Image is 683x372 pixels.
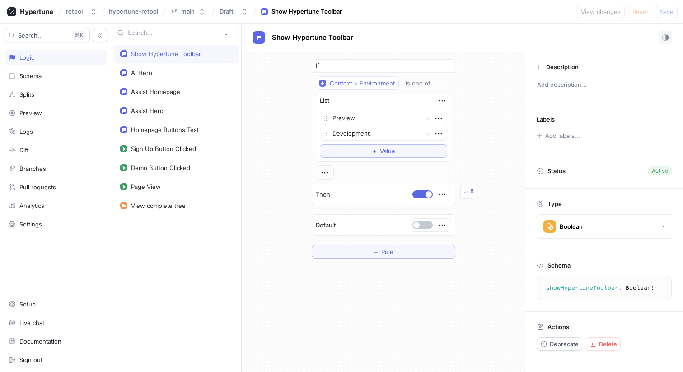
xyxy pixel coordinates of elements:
[19,184,56,191] div: Pull requests
[19,319,44,326] div: Live chat
[72,31,86,40] div: K
[181,8,195,15] div: main
[541,280,668,296] textarea: showHypertuneToolbar: Boolean!
[131,50,201,57] div: Show Hypertune Toolbar
[19,72,42,80] div: Schema
[537,337,582,351] button: Deprecate
[272,34,353,41] span: Show Hypertune Toolbar
[550,341,579,347] span: Deprecate
[380,148,395,154] span: Value
[271,7,342,16] div: Show Hypertune Toolbar
[109,8,158,14] span: hypertune-retool
[316,76,399,90] button: Context > Environment
[131,183,161,190] div: Page View
[599,341,617,347] span: Delete
[656,5,678,19] button: Save
[131,126,199,133] div: Homepage Buttons Test
[19,202,44,209] div: Analytics
[19,128,33,135] div: Logs
[167,4,209,19] button: main
[19,146,29,154] div: Diff
[577,5,625,19] button: View changes
[628,5,652,19] button: Reset
[19,165,46,172] div: Branches
[5,334,107,349] a: Documentation
[216,4,252,19] button: Draft
[533,77,675,93] p: Add description...
[373,249,379,254] span: ＋
[220,8,234,15] div: Draft
[131,202,186,209] div: View complete tree
[19,301,36,308] div: Setup
[586,337,621,351] button: Delete
[547,323,569,330] p: Actions
[131,107,164,114] div: Assist Hero
[66,8,83,15] div: retool
[632,9,648,14] span: Reset
[316,190,330,199] p: Then
[402,76,444,90] button: is one of
[652,167,668,175] div: Active
[62,4,101,19] button: retool
[312,245,455,259] button: ＋Rule
[660,9,674,14] span: Save
[19,356,42,363] div: Sign out
[19,338,61,345] div: Documentation
[581,9,621,14] span: View changes
[537,116,555,123] p: Labels
[545,133,580,139] div: Add labels...
[320,96,329,105] div: List
[19,109,42,117] div: Preview
[19,54,34,61] div: Logic
[406,80,430,87] div: is one of
[131,164,190,171] div: Demo Button Clicked
[131,145,196,152] div: Sign Up Button Clicked
[330,80,395,87] div: Context > Environment
[131,88,180,95] div: Assist Homepage
[547,262,571,269] p: Schema
[560,223,583,231] div: Boolean
[372,148,378,154] span: ＋
[470,187,474,196] div: 8
[533,130,582,141] button: Add labels...
[547,165,566,177] p: Status
[546,63,579,71] p: Description
[537,214,672,239] button: Boolean
[131,69,152,76] div: AI Hero
[316,221,336,230] p: Default
[547,200,562,207] p: Type
[19,221,42,228] div: Settings
[320,144,447,158] button: ＋Value
[381,249,393,254] span: Rule
[5,28,90,42] button: Search...K
[18,33,43,38] span: Search...
[19,91,34,98] div: Splits
[128,28,220,38] input: Search...
[316,61,319,71] p: If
